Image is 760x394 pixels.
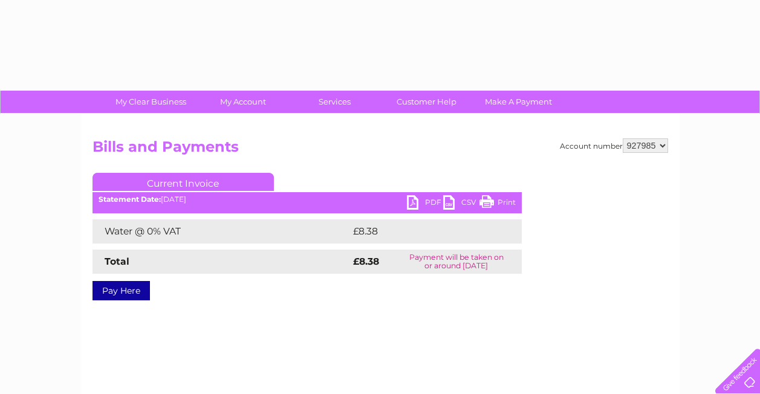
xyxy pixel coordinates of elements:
strong: £8.38 [353,256,379,267]
td: Payment will be taken on or around [DATE] [391,250,521,274]
a: Print [479,195,516,213]
a: Services [285,91,385,113]
a: Current Invoice [93,173,274,191]
td: Water @ 0% VAT [93,219,350,244]
b: Statement Date: [99,195,161,204]
a: Make A Payment [469,91,568,113]
div: Account number [560,138,668,153]
a: Pay Here [93,281,150,300]
a: My Account [193,91,293,113]
div: [DATE] [93,195,522,204]
td: £8.38 [350,219,493,244]
h2: Bills and Payments [93,138,668,161]
a: Customer Help [377,91,476,113]
a: CSV [443,195,479,213]
a: My Clear Business [101,91,201,113]
strong: Total [105,256,129,267]
a: PDF [407,195,443,213]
